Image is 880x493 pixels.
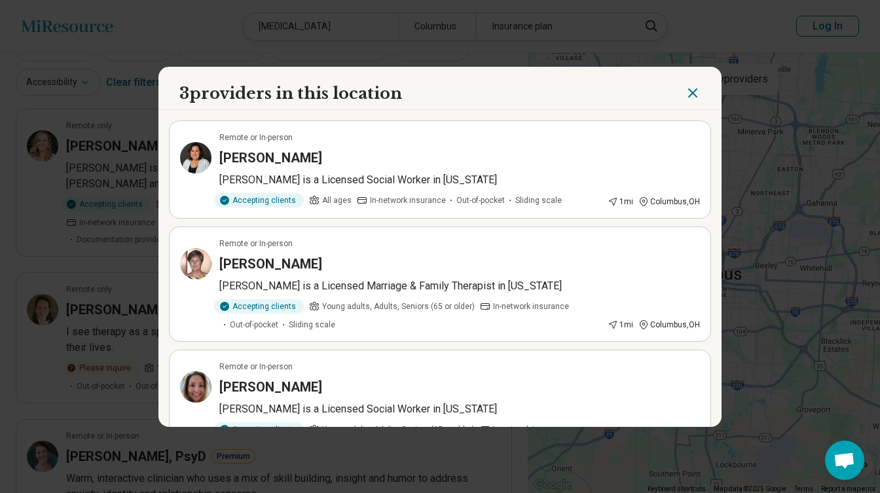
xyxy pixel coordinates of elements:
[214,299,304,314] div: Accepting clients
[219,149,322,167] h3: [PERSON_NAME]
[638,196,700,208] div: Columbus , OH
[608,196,633,208] div: 1 mi
[685,82,701,105] button: Close
[493,301,569,312] span: In-network insurance
[370,194,446,206] span: In-network insurance
[219,238,293,249] p: Remote or In-person
[219,278,700,294] p: [PERSON_NAME] is a Licensed Marriage & Family Therapist in [US_STATE]
[219,378,322,396] h3: [PERSON_NAME]
[214,193,304,208] div: Accepting clients
[289,319,335,331] span: Sliding scale
[179,82,402,105] h2: 3 providers in this location
[322,301,475,312] span: Young adults, Adults, Seniors (65 or older)
[219,255,322,273] h3: [PERSON_NAME]
[322,424,475,435] span: Young adults, Adults, Seniors (65 or older)
[493,424,569,435] span: In-network insurance
[456,194,505,206] span: Out-of-pocket
[515,194,562,206] span: Sliding scale
[219,361,293,373] p: Remote or In-person
[638,319,700,331] div: Columbus , OH
[230,319,278,331] span: Out-of-pocket
[219,401,700,417] p: [PERSON_NAME] is a Licensed Social Worker in [US_STATE]
[214,422,304,437] div: Accepting clients
[322,194,352,206] span: All ages
[608,319,633,331] div: 1 mi
[219,132,293,143] p: Remote or In-person
[219,172,700,188] p: [PERSON_NAME] is a Licensed Social Worker in [US_STATE]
